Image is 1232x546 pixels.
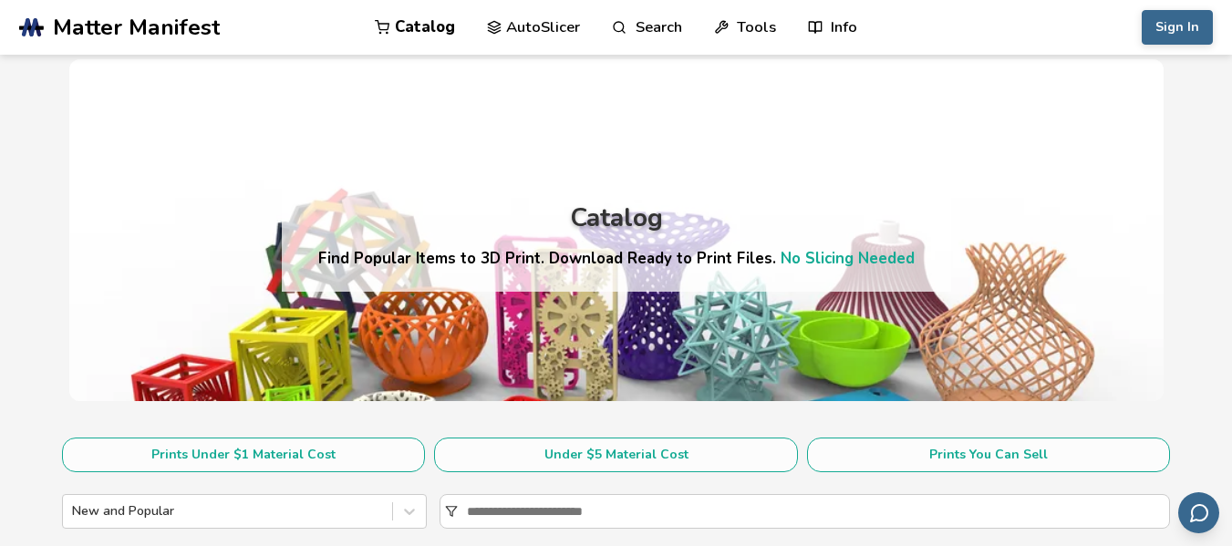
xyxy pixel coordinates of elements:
button: Prints Under $1 Material Cost [62,438,426,472]
input: New and Popular [72,504,76,519]
div: Catalog [570,204,663,232]
span: Matter Manifest [53,15,220,40]
a: No Slicing Needed [781,248,915,269]
button: Prints You Can Sell [807,438,1171,472]
button: Under $5 Material Cost [434,438,798,472]
h4: Find Popular Items to 3D Print. Download Ready to Print Files. [318,248,915,269]
button: Sign In [1142,10,1213,45]
button: Send feedback via email [1178,492,1219,533]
